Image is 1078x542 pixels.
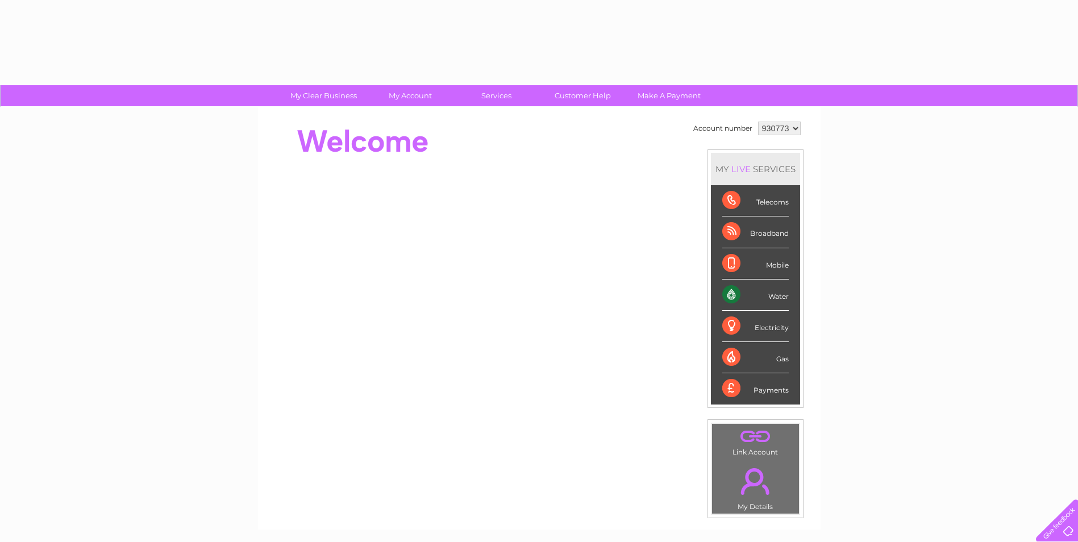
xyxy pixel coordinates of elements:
td: My Details [711,458,800,514]
a: Services [449,85,543,106]
a: Customer Help [536,85,630,106]
div: Mobile [722,248,789,280]
div: LIVE [729,164,753,174]
td: Account number [690,119,755,138]
div: Broadband [722,216,789,248]
div: Payments [722,373,789,404]
a: My Account [363,85,457,106]
div: Gas [722,342,789,373]
a: My Clear Business [277,85,371,106]
div: Water [722,280,789,311]
a: . [715,461,796,501]
div: MY SERVICES [711,153,800,185]
div: Telecoms [722,185,789,216]
td: Link Account [711,423,800,459]
a: . [715,427,796,447]
a: Make A Payment [622,85,716,106]
div: Electricity [722,311,789,342]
